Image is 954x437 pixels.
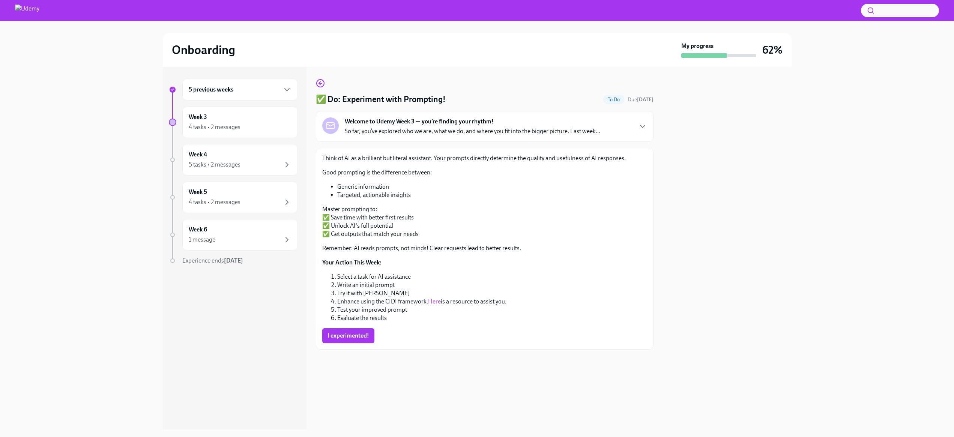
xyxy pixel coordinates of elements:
[189,150,207,159] h6: Week 4
[15,5,39,17] img: Udemy
[189,86,233,94] h6: 5 previous weeks
[189,113,207,121] h6: Week 3
[169,144,298,176] a: Week 45 tasks • 2 messages
[224,257,243,264] strong: [DATE]
[189,236,215,244] div: 1 message
[337,191,647,199] li: Targeted, actionable insights
[328,332,369,339] span: I experimented!
[322,328,374,343] button: I experimented!
[762,43,783,57] h3: 62%
[337,306,647,314] li: Test your improved prompt
[169,182,298,213] a: Week 54 tasks • 2 messages
[189,198,240,206] div: 4 tasks • 2 messages
[182,79,298,101] div: 5 previous weeks
[189,161,240,169] div: 5 tasks • 2 messages
[628,96,654,103] span: Due
[345,127,600,135] p: So far, you’ve explored who we are, what we do, and where you fit into the bigger picture. Last w...
[172,42,235,57] h2: Onboarding
[637,96,654,103] strong: [DATE]
[337,289,647,297] li: Try it with [PERSON_NAME]
[322,168,647,177] p: Good prompting is the difference between:
[628,96,654,103] span: September 13th, 2025 11:00
[428,298,441,305] a: Here
[337,297,647,306] li: Enhance using the CIDI framework. is a resource to assist you.
[681,42,714,50] strong: My progress
[603,97,625,102] span: To Do
[169,219,298,251] a: Week 61 message
[322,154,647,162] p: Think of AI as a brilliant but literal assistant. Your prompts directly determine the quality and...
[189,188,207,196] h6: Week 5
[322,205,647,238] p: Master prompting to: ✅ Save time with better first results ✅ Unlock AI's full potential ✅ Get out...
[345,117,494,126] strong: Welcome to Udemy Week 3 — you’re finding your rhythm!
[316,94,446,105] h4: ✅ Do: Experiment with Prompting!
[337,314,647,322] li: Evaluate the results
[337,183,647,191] li: Generic information
[337,273,647,281] li: Select a task for AI assistance
[169,107,298,138] a: Week 34 tasks • 2 messages
[322,259,382,266] strong: Your Action This Week:
[322,244,647,252] p: Remember: AI reads prompts, not minds! Clear requests lead to better results.
[189,123,240,131] div: 4 tasks • 2 messages
[189,225,207,234] h6: Week 6
[337,281,647,289] li: Write an initial prompt
[182,257,243,264] span: Experience ends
